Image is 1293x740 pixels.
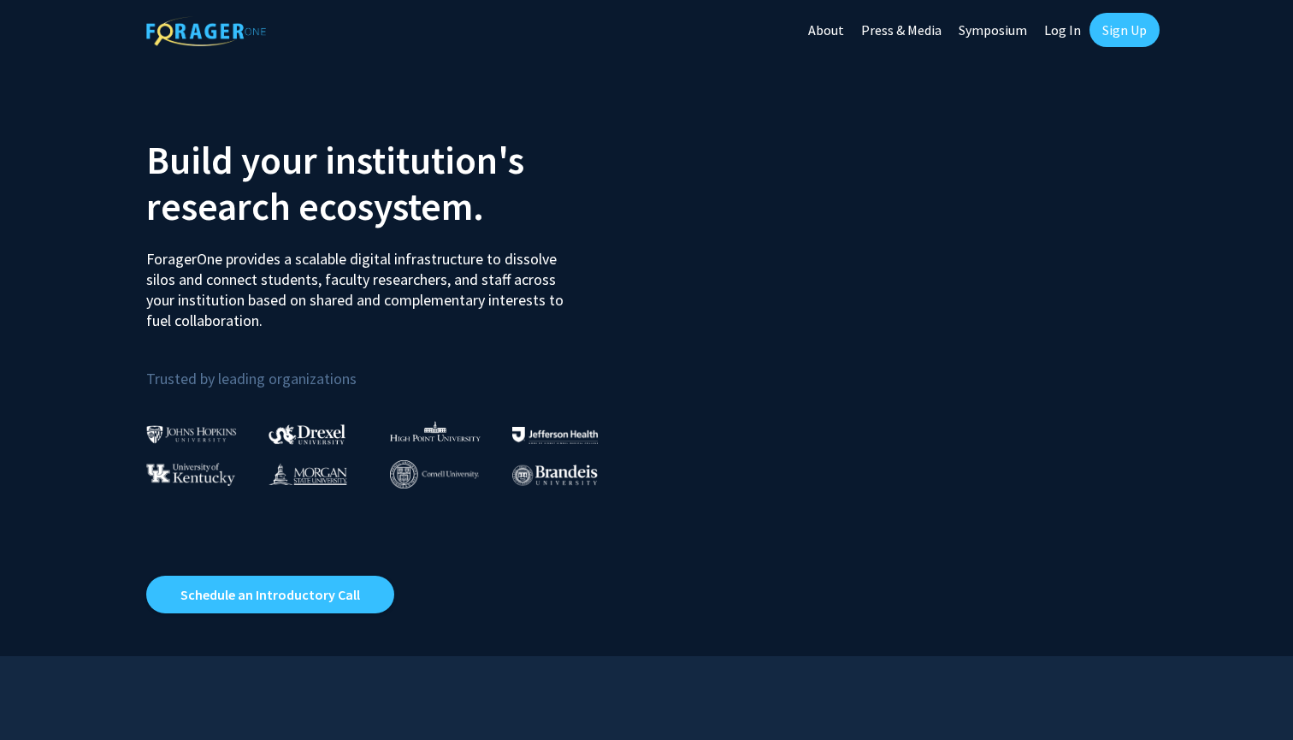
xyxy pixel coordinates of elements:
[146,16,266,46] img: ForagerOne Logo
[1089,13,1160,47] a: Sign Up
[146,425,237,443] img: Johns Hopkins University
[146,236,576,331] p: ForagerOne provides a scalable digital infrastructure to dissolve silos and connect students, fac...
[146,345,634,392] p: Trusted by leading organizations
[269,424,345,444] img: Drexel University
[146,463,235,486] img: University of Kentucky
[146,576,394,613] a: Opens in a new tab
[390,460,479,488] img: Cornell University
[512,427,598,443] img: Thomas Jefferson University
[512,465,598,486] img: Brandeis University
[146,137,634,229] h2: Build your institution's research ecosystem.
[269,463,347,485] img: Morgan State University
[390,421,481,441] img: High Point University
